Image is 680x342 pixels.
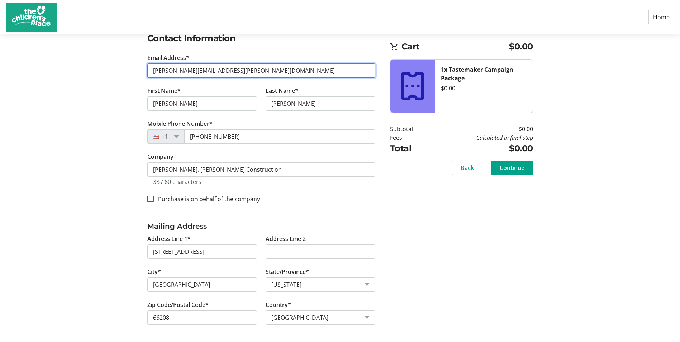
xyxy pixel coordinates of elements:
[452,161,482,175] button: Back
[147,86,181,95] label: First Name*
[491,161,533,175] button: Continue
[147,310,257,325] input: Zip or Postal Code
[147,277,257,292] input: City
[147,234,191,243] label: Address Line 1*
[441,84,527,92] div: $0.00
[147,244,257,259] input: Address
[147,221,375,232] h3: Mailing Address
[431,133,533,142] td: Calculated in final step
[6,3,57,32] img: The Children's Place's Logo
[266,234,306,243] label: Address Line 2
[431,142,533,155] td: $0.00
[266,86,298,95] label: Last Name*
[441,66,513,82] strong: 1x Tastemaker Campaign Package
[266,300,291,309] label: Country*
[147,267,161,276] label: City*
[431,125,533,133] td: $0.00
[509,40,533,53] span: $0.00
[401,40,509,53] span: Cart
[390,142,431,155] td: Total
[390,133,431,142] td: Fees
[147,32,375,45] h2: Contact Information
[147,119,213,128] label: Mobile Phone Number*
[153,178,201,186] tr-character-limit: 38 / 60 characters
[147,152,173,161] label: Company
[154,195,260,203] label: Purchase is on behalf of the company
[648,10,674,24] a: Home
[390,125,431,133] td: Subtotal
[500,163,524,172] span: Continue
[147,53,189,62] label: Email Address*
[147,300,209,309] label: Zip Code/Postal Code*
[461,163,474,172] span: Back
[266,267,309,276] label: State/Province*
[184,129,375,144] input: (201) 555-0123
